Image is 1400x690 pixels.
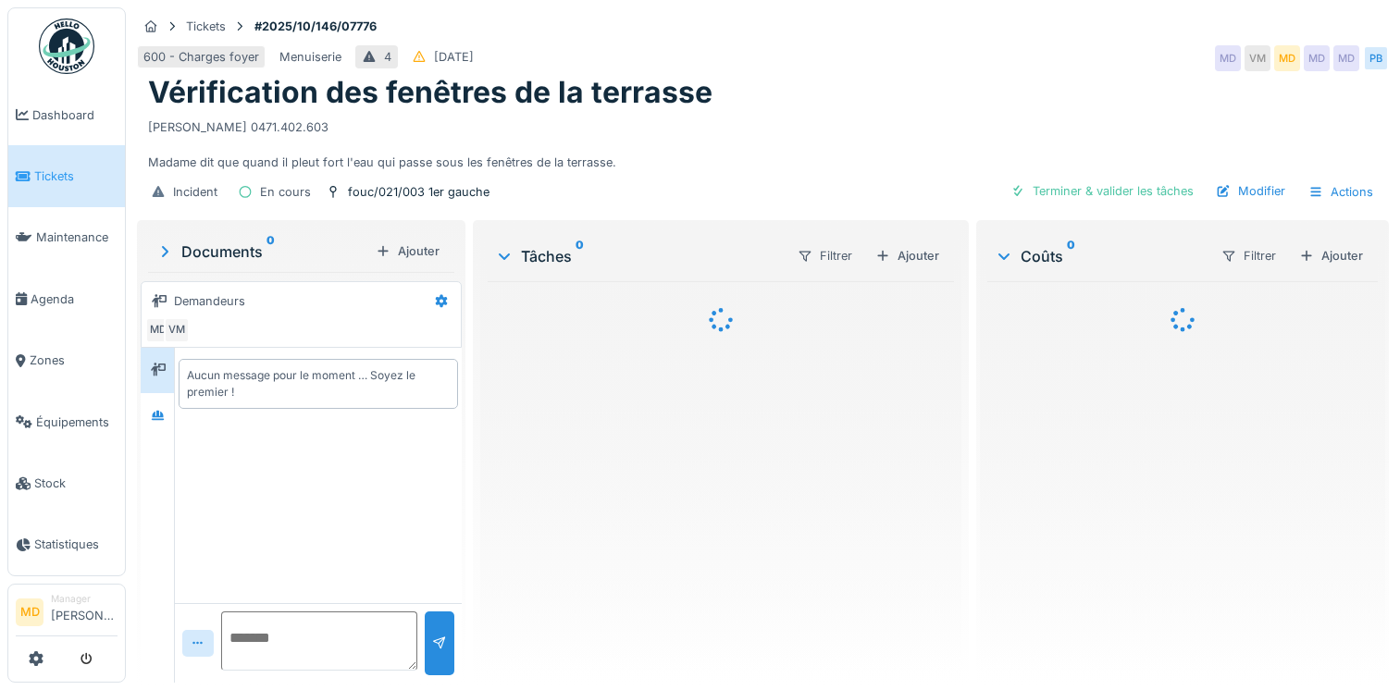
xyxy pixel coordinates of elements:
[187,367,450,400] div: Aucun message pour le moment … Soyez le premier !
[148,75,712,110] h1: Vérification des fenêtres de la terrasse
[36,228,118,246] span: Maintenance
[348,183,489,201] div: fouc/021/003 1er gauche
[1292,243,1370,268] div: Ajouter
[173,183,217,201] div: Incident
[155,240,368,263] div: Documents
[1067,245,1075,267] sup: 0
[8,207,125,268] a: Maintenance
[1245,45,1270,71] div: VM
[16,598,43,626] li: MD
[995,245,1206,267] div: Coûts
[16,592,118,636] a: MD Manager[PERSON_NAME]
[384,48,391,66] div: 4
[8,84,125,145] a: Dashboard
[31,290,118,308] span: Agenda
[145,317,171,343] div: MD
[1274,45,1300,71] div: MD
[8,145,125,206] a: Tickets
[39,18,94,74] img: Badge_color-CXgf-gQk.svg
[368,239,447,264] div: Ajouter
[247,18,384,35] strong: #2025/10/146/07776
[34,167,118,185] span: Tickets
[8,452,125,513] a: Stock
[789,242,861,269] div: Filtrer
[8,268,125,329] a: Agenda
[8,514,125,575] a: Statistiques
[279,48,341,66] div: Menuiserie
[148,111,1378,172] div: [PERSON_NAME] 0471.402.603 Madame dit que quand il pleut fort l'eau qui passe sous les fenêtres d...
[1208,179,1293,203] div: Modifier
[868,243,947,268] div: Ajouter
[495,245,782,267] div: Tâches
[143,48,259,66] div: 600 - Charges foyer
[164,317,190,343] div: VM
[51,592,118,632] li: [PERSON_NAME]
[266,240,275,263] sup: 0
[30,351,118,369] span: Zones
[1003,179,1201,203] div: Terminer & valider les tâches
[34,474,118,492] span: Stock
[186,18,226,35] div: Tickets
[434,48,474,66] div: [DATE]
[1333,45,1359,71] div: MD
[576,245,584,267] sup: 0
[34,536,118,553] span: Statistiques
[174,292,245,310] div: Demandeurs
[8,330,125,391] a: Zones
[260,183,311,201] div: En cours
[36,413,118,431] span: Équipements
[8,391,125,452] a: Équipements
[1304,45,1330,71] div: MD
[32,106,118,124] span: Dashboard
[1215,45,1241,71] div: MD
[1213,242,1284,269] div: Filtrer
[51,592,118,606] div: Manager
[1300,179,1381,205] div: Actions
[1363,45,1389,71] div: PB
